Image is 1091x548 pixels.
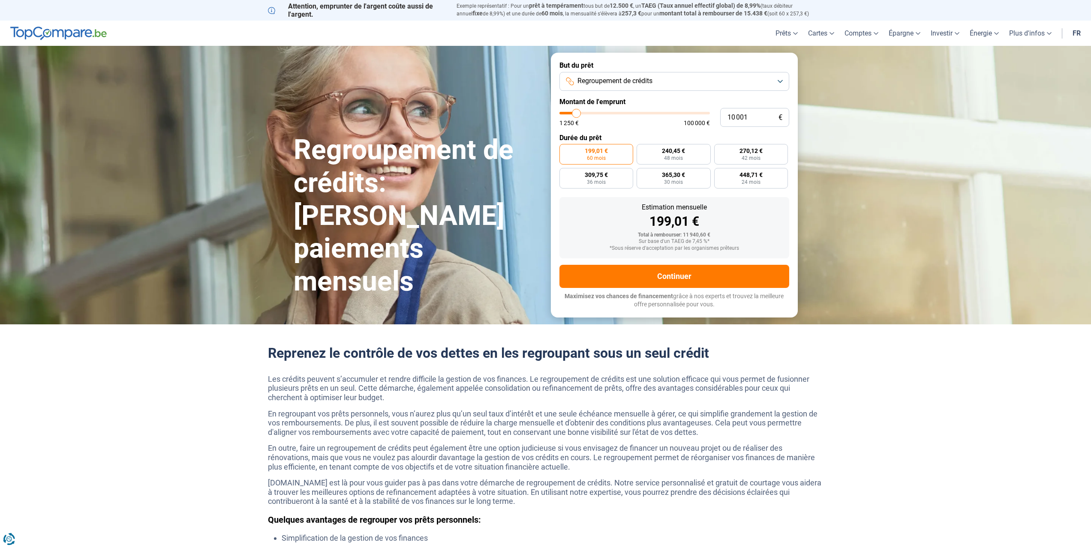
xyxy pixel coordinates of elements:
[926,21,965,46] a: Investir
[559,98,789,106] label: Montant de l'emprunt
[770,21,803,46] a: Prêts
[559,120,579,126] span: 1 250 €
[587,156,606,161] span: 60 mois
[684,120,710,126] span: 100 000 €
[1004,21,1057,46] a: Plus d'infos
[268,345,824,361] h2: Reprenez le contrôle de vos dettes en les regroupant sous un seul crédit
[610,2,633,9] span: 12.500 €
[622,10,641,17] span: 257,3 €
[472,10,483,17] span: fixe
[294,134,541,298] h1: Regroupement de crédits: [PERSON_NAME] paiements mensuels
[742,156,760,161] span: 42 mois
[839,21,884,46] a: Comptes
[664,180,683,185] span: 30 mois
[587,180,606,185] span: 36 mois
[559,265,789,288] button: Continuer
[662,172,685,178] span: 365,30 €
[566,246,782,252] div: *Sous réserve d'acceptation par les organismes prêteurs
[664,156,683,161] span: 48 mois
[742,180,760,185] span: 24 mois
[566,232,782,238] div: Total à rembourser: 11 940,60 €
[268,443,824,471] p: En outre, faire un regroupement de crédits peut également être une option judicieuse si vous envi...
[739,148,763,154] span: 270,12 €
[884,21,926,46] a: Épargne
[457,2,824,18] p: Exemple représentatif : Pour un tous but de , un (taux débiteur annuel de 8,99%) et une durée de ...
[965,21,1004,46] a: Énergie
[566,239,782,245] div: Sur base d'un TAEG de 7,45 %*
[268,515,824,525] h3: Quelques avantages de regrouper vos prêts personnels:
[268,478,824,506] p: [DOMAIN_NAME] est là pour vous guider pas à pas dans votre démarche de regroupement de crédits. N...
[268,2,446,18] p: Attention, emprunter de l'argent coûte aussi de l'argent.
[541,10,563,17] span: 60 mois
[559,72,789,91] button: Regroupement de crédits
[559,292,789,309] p: grâce à nos experts et trouvez la meilleure offre personnalisée pour vous.
[566,204,782,211] div: Estimation mensuelle
[662,148,685,154] span: 240,45 €
[268,409,824,437] p: En regroupant vos prêts personnels, vous n’aurez plus qu’un seul taux d’intérêt et une seule éché...
[529,2,583,9] span: prêt à tempérament
[282,533,824,543] li: Simplification de la gestion de vos finances
[585,148,608,154] span: 199,01 €
[559,134,789,142] label: Durée du prêt
[566,215,782,228] div: 199,01 €
[1067,21,1086,46] a: fr
[739,172,763,178] span: 448,71 €
[659,10,767,17] span: montant total à rembourser de 15.438 €
[10,27,107,40] img: TopCompare
[577,76,652,86] span: Regroupement de crédits
[585,172,608,178] span: 309,75 €
[641,2,760,9] span: TAEG (Taux annuel effectif global) de 8,99%
[565,293,673,299] span: Maximisez vos chances de financement
[803,21,839,46] a: Cartes
[268,374,824,402] p: Les crédits peuvent s’accumuler et rendre difficile la gestion de vos finances. Le regroupement d...
[778,114,782,121] span: €
[559,61,789,69] label: But du prêt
